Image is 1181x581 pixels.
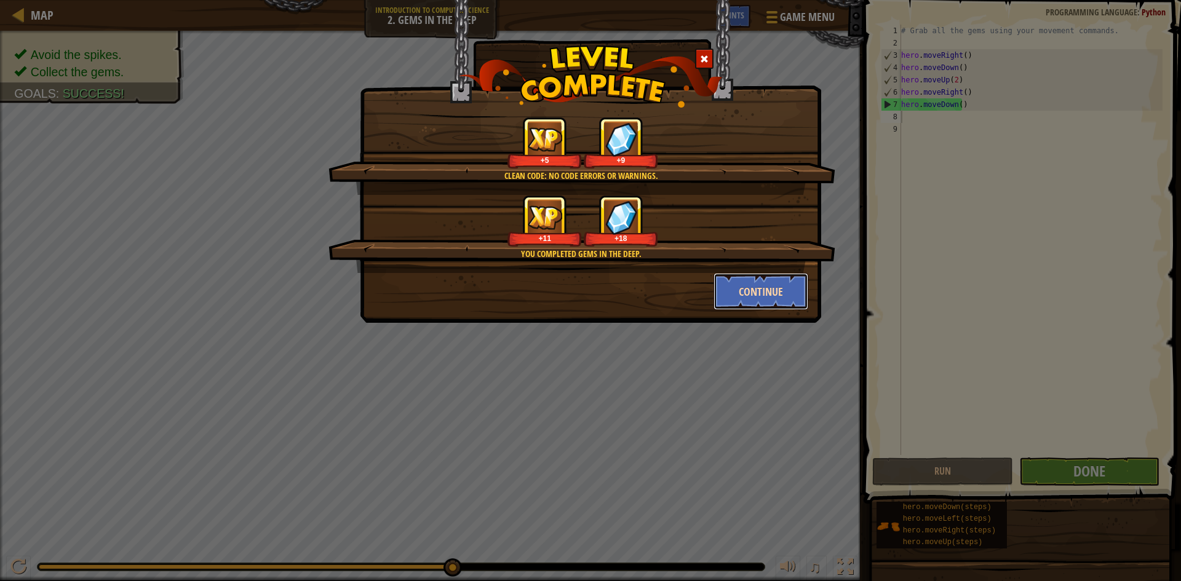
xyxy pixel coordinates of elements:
[510,156,579,165] div: +5
[528,205,562,229] img: reward_icon_xp.png
[714,273,809,310] button: Continue
[586,156,656,165] div: +9
[586,234,656,243] div: +18
[605,122,637,156] img: reward_icon_gems.png
[605,200,637,234] img: reward_icon_gems.png
[387,170,775,182] div: Clean code: no code errors or warnings.
[510,234,579,243] div: +11
[387,248,775,260] div: You completed Gems in the Deep.
[528,127,562,151] img: reward_icon_xp.png
[459,45,723,108] img: level_complete.png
